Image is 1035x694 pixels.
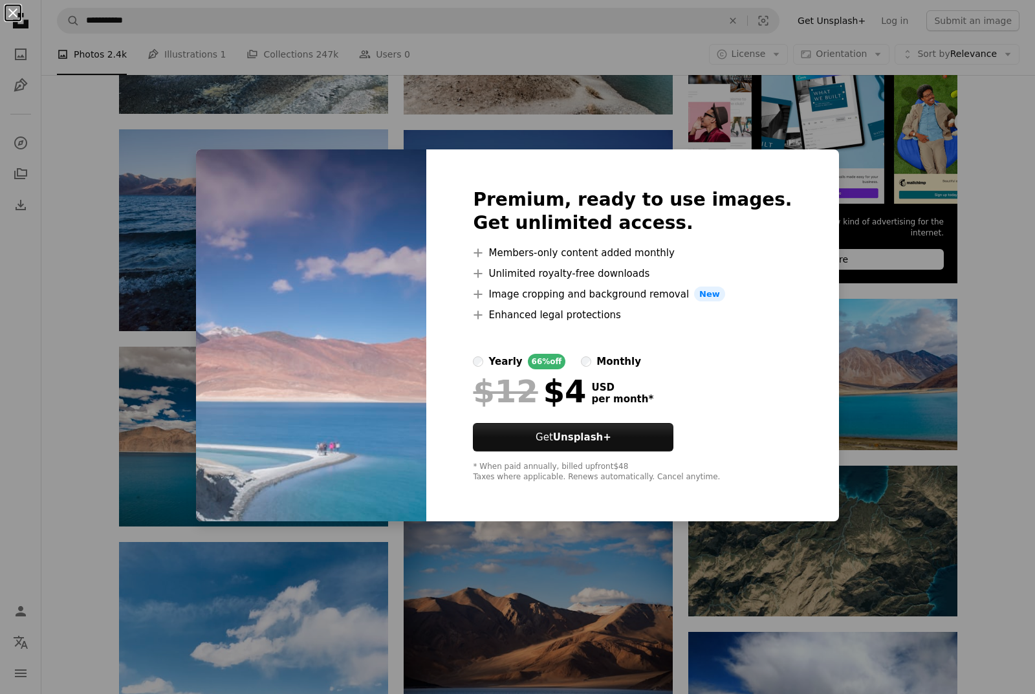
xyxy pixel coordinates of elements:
span: USD [591,382,653,393]
input: monthly [581,356,591,367]
li: Members-only content added monthly [473,245,792,261]
div: 66% off [528,354,566,369]
div: * When paid annually, billed upfront $48 Taxes where applicable. Renews automatically. Cancel any... [473,462,792,483]
strong: Unsplash+ [553,431,611,443]
span: $12 [473,374,538,408]
input: yearly66%off [473,356,483,367]
span: New [694,287,725,302]
li: Unlimited royalty-free downloads [473,266,792,281]
div: yearly [488,354,522,369]
h2: Premium, ready to use images. Get unlimited access. [473,188,792,235]
li: Enhanced legal protections [473,307,792,323]
img: premium_photo-1697730113415-b33b83fe77c4 [196,149,426,522]
div: $4 [473,374,586,408]
div: monthly [596,354,641,369]
span: per month * [591,393,653,405]
li: Image cropping and background removal [473,287,792,302]
button: GetUnsplash+ [473,423,673,451]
